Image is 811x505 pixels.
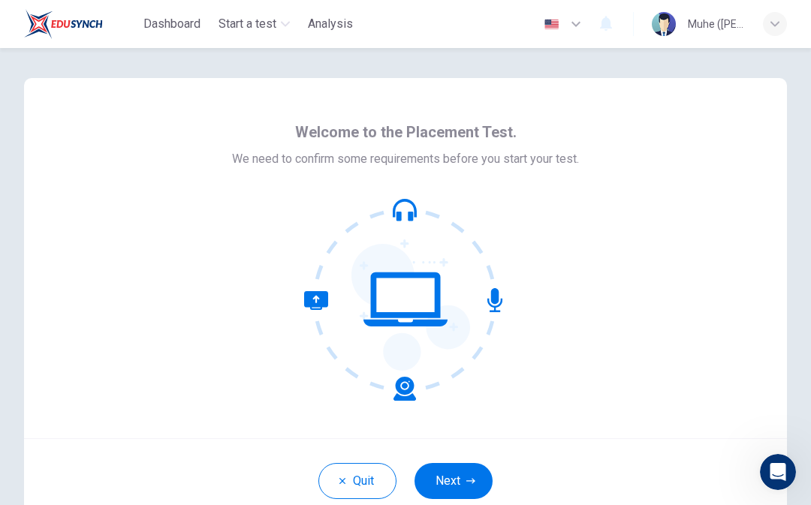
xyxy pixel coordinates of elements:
[24,9,103,39] img: EduSynch logo
[688,15,745,33] div: Muhe ([PERSON_NAME]) [PERSON_NAME]
[100,367,200,427] button: Messages
[234,222,252,240] img: Profile image for Fin
[213,11,296,38] button: Start a test
[24,9,137,39] a: EduSynch logo
[22,274,279,304] button: Search for help
[30,107,270,158] p: Hey Muhe. Welcome to EduSynch!
[760,454,796,490] iframe: Intercom live chat
[258,24,285,51] div: Close
[31,316,252,347] div: CEFR Level Test Structure and Scoring System
[30,158,270,183] p: How can we help?
[125,404,176,415] span: Messages
[31,215,228,231] div: Ask a question
[31,231,228,247] div: AI Agent and team can help
[15,203,285,260] div: Ask a questionAI Agent and team can helpProfile image for Fin
[308,15,353,33] span: Analysis
[232,150,579,168] span: We need to confirm some requirements before you start your test.
[137,11,207,38] button: Dashboard
[238,404,262,415] span: Help
[143,15,200,33] span: Dashboard
[302,11,359,38] button: Analysis
[22,353,279,397] div: I lost my test due to a technical error (CEFR Level Test)
[219,15,276,33] span: Start a test
[22,310,279,353] div: CEFR Level Test Structure and Scoring System
[31,359,252,391] div: I lost my test due to a technical error (CEFR Level Test)
[542,19,561,30] img: en
[31,281,122,297] span: Search for help
[318,463,396,499] button: Quit
[415,463,493,499] button: Next
[200,367,300,427] button: Help
[652,12,676,36] img: Profile picture
[33,404,67,415] span: Home
[295,120,517,144] span: Welcome to the Placement Test.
